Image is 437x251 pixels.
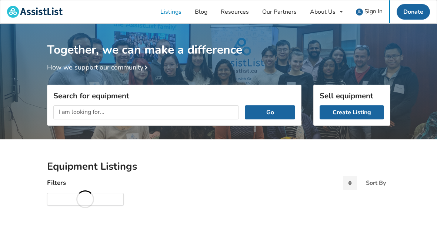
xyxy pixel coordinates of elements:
input: I am looking for... [53,105,239,119]
span: Sign In [364,7,383,16]
a: How we support our community [47,63,151,72]
h3: Search for equipment [53,91,295,101]
a: Resources [214,0,256,23]
a: Blog [188,0,214,23]
div: Sort By [366,180,386,186]
a: Our Partners [256,0,303,23]
a: Donate [397,4,430,20]
div: About Us [310,9,336,15]
a: Create Listing [320,105,384,119]
a: Listings [154,0,188,23]
button: Go [245,105,295,119]
a: user icon Sign In [349,0,389,23]
h4: Filters [47,179,66,187]
h1: Together, we can make a difference [47,24,390,57]
img: user icon [356,9,363,16]
h3: Sell equipment [320,91,384,101]
h2: Equipment Listings [47,160,390,173]
img: assistlist-logo [7,6,63,18]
